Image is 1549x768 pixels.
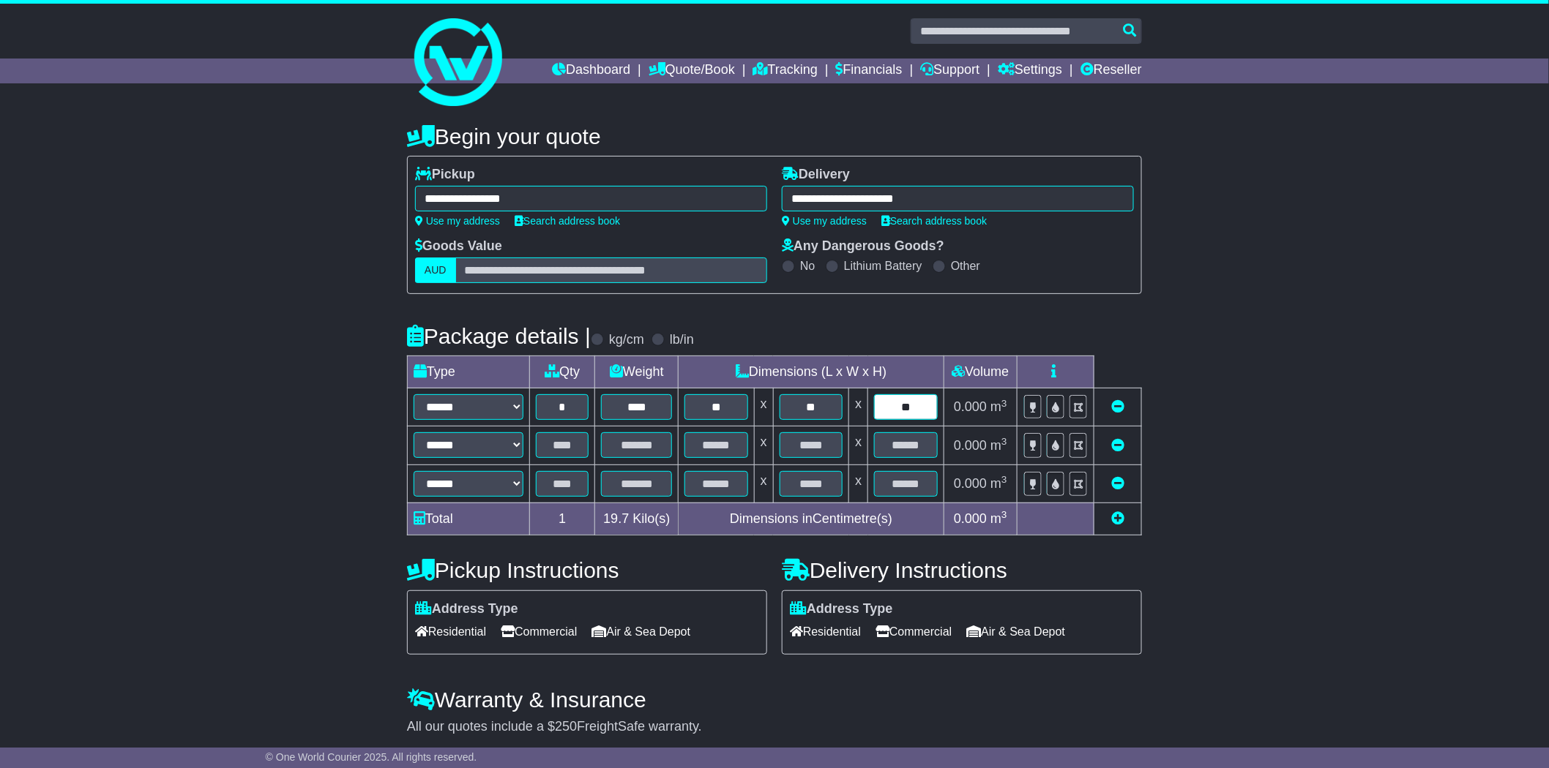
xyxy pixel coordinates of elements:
[849,464,868,502] td: x
[595,502,679,535] td: Kilo(s)
[415,620,486,643] span: Residential
[1001,474,1007,485] sup: 3
[782,558,1142,582] h4: Delivery Instructions
[1111,511,1124,526] a: Add new item
[836,59,903,83] a: Financials
[754,426,773,464] td: x
[849,388,868,426] td: x
[415,167,475,183] label: Pickup
[967,620,1066,643] span: Air & Sea Depot
[782,215,867,227] a: Use my address
[530,502,595,535] td: 1
[408,356,530,388] td: Type
[849,426,868,464] td: x
[679,356,944,388] td: Dimensions (L x W x H)
[876,620,952,643] span: Commercial
[415,238,502,255] label: Goods Value
[1111,399,1124,414] a: Remove this item
[407,124,1142,148] h4: Begin your quote
[1001,509,1007,520] sup: 3
[415,257,456,283] label: AUD
[1001,398,1007,409] sup: 3
[1111,476,1124,491] a: Remove this item
[954,476,987,491] span: 0.000
[501,620,577,643] span: Commercial
[530,356,595,388] td: Qty
[649,59,735,83] a: Quote/Book
[920,59,979,83] a: Support
[415,215,500,227] a: Use my address
[754,388,773,426] td: x
[790,601,893,617] label: Address Type
[408,502,530,535] td: Total
[990,438,1007,453] span: m
[782,167,850,183] label: Delivery
[670,332,694,348] label: lb/in
[790,620,861,643] span: Residential
[595,356,679,388] td: Weight
[415,601,518,617] label: Address Type
[555,719,577,734] span: 250
[552,59,630,83] a: Dashboard
[407,324,591,348] h4: Package details |
[1080,59,1142,83] a: Reseller
[990,511,1007,526] span: m
[990,399,1007,414] span: m
[782,238,944,255] label: Any Dangerous Goods?
[266,751,477,763] span: © One World Courier 2025. All rights reserved.
[592,620,691,643] span: Air & Sea Depot
[609,332,644,348] label: kg/cm
[754,464,773,502] td: x
[407,719,1142,735] div: All our quotes include a $ FreightSafe warranty.
[407,558,767,582] h4: Pickup Instructions
[603,511,629,526] span: 19.7
[954,511,987,526] span: 0.000
[951,259,980,273] label: Other
[753,59,818,83] a: Tracking
[998,59,1062,83] a: Settings
[881,215,987,227] a: Search address book
[800,259,815,273] label: No
[407,688,1142,712] h4: Warranty & Insurance
[990,476,1007,491] span: m
[844,259,922,273] label: Lithium Battery
[1111,438,1124,453] a: Remove this item
[1001,436,1007,447] sup: 3
[954,438,987,453] span: 0.000
[954,399,987,414] span: 0.000
[679,502,944,535] td: Dimensions in Centimetre(s)
[515,215,620,227] a: Search address book
[944,356,1017,388] td: Volume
